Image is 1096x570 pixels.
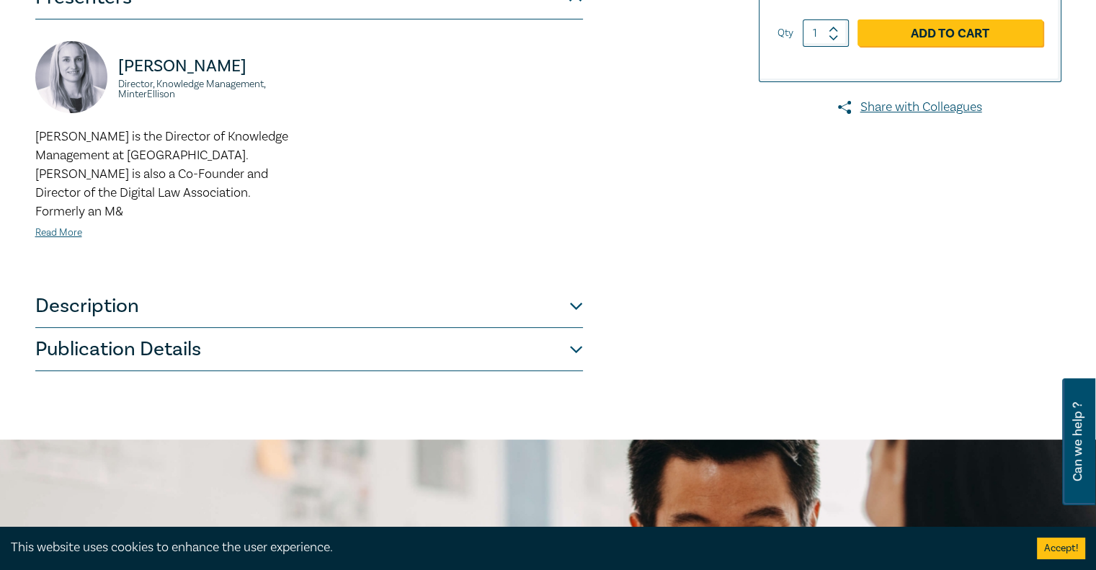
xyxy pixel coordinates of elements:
[118,79,300,99] small: Director, Knowledge Management, MinterEllison
[35,226,82,239] a: Read More
[35,285,583,328] button: Description
[35,41,107,113] img: https://s3.ap-southeast-2.amazonaws.com/leo-cussen-store-production-content/Contacts/Sarah%20Jaco...
[11,538,1015,557] div: This website uses cookies to enhance the user experience.
[35,328,583,371] button: Publication Details
[778,25,793,41] label: Qty
[857,19,1043,47] a: Add to Cart
[803,19,849,47] input: 1
[1071,387,1084,496] span: Can we help ?
[118,55,300,78] p: [PERSON_NAME]
[759,98,1061,117] a: Share with Colleagues
[1037,538,1085,559] button: Accept cookies
[35,128,288,220] span: [PERSON_NAME] is the Director of Knowledge Management at [GEOGRAPHIC_DATA]. [PERSON_NAME] is also...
